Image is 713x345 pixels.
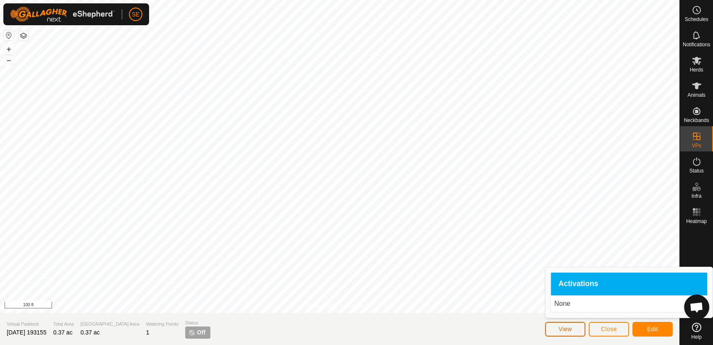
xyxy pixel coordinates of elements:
[146,329,149,336] span: 1
[10,7,115,22] img: Gallagher Logo
[686,219,707,224] span: Heatmap
[4,44,14,54] button: +
[307,302,338,310] a: Privacy Policy
[691,194,701,199] span: Infra
[687,93,705,98] span: Animals
[689,168,703,173] span: Status
[146,321,178,328] span: Watering Points
[348,302,373,310] a: Contact Us
[81,321,139,328] span: [GEOGRAPHIC_DATA] Area
[554,299,704,309] p: None
[647,326,658,332] span: Edit
[683,42,710,47] span: Notifications
[692,143,701,148] span: VPs
[684,295,709,320] div: Open chat
[53,329,73,336] span: 0.37 ac
[684,118,709,123] span: Neckbands
[691,334,702,340] span: Help
[189,329,195,336] img: turn-off
[53,321,74,328] span: Total Area
[680,319,713,343] a: Help
[4,55,14,65] button: –
[601,326,617,332] span: Close
[7,321,47,328] span: Virtual Paddock
[589,322,629,337] button: Close
[689,67,703,72] span: Herds
[558,326,572,332] span: View
[4,30,14,40] button: Reset Map
[185,319,210,326] span: Status
[684,17,708,22] span: Schedules
[81,329,100,336] span: 0.37 ac
[545,322,585,337] button: View
[7,329,47,336] span: [DATE] 193155
[132,10,140,19] span: SE
[197,328,205,337] span: Off
[558,280,598,288] span: Activations
[18,31,29,41] button: Map Layers
[632,322,673,337] button: Edit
